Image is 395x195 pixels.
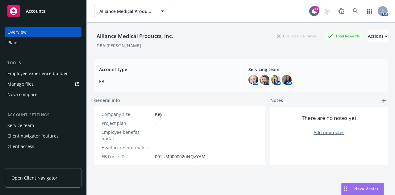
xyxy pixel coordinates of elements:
[5,142,81,151] a: Client access
[5,60,81,66] div: Tools
[155,132,156,139] span: -
[102,120,152,126] div: Project plan
[99,78,233,85] span: EB
[5,90,81,100] a: Nova compare
[324,32,363,40] div: Total Rewards
[99,8,153,15] span: Alliance Medical Products, Inc.
[7,69,68,78] div: Employee experience builder
[155,144,156,151] span: -
[155,120,156,126] span: -
[349,5,362,17] a: Search
[5,121,81,130] a: Service team
[26,9,45,14] span: Accounts
[7,131,59,141] div: Client navigator features
[354,186,379,191] span: Nova Assist
[5,27,81,37] a: Overview
[97,42,141,49] div: DBA: [PERSON_NAME]
[94,97,120,104] span: General info
[7,121,34,130] div: Service team
[102,144,152,151] div: Healthcare Informatics
[368,30,388,42] button: Actions
[102,129,152,142] div: Employee benefits portal
[248,66,383,73] span: Servicing team
[380,97,388,104] a: add
[155,111,162,117] span: Key
[102,111,152,117] div: Company size
[260,75,269,85] img: photo
[271,75,281,85] img: photo
[5,131,81,141] a: Client navigator features
[7,142,34,151] div: Client access
[5,79,81,89] a: Manage files
[5,69,81,78] a: Employee experience builder
[314,6,319,12] div: 71
[5,112,81,118] div: Account settings
[321,5,333,17] a: Start snowing
[102,153,152,160] div: EB Force ID
[7,79,34,89] div: Manage files
[270,97,283,104] span: Notes
[5,2,81,20] a: Accounts
[248,75,258,85] img: photo
[302,114,356,122] span: There are no notes yet
[314,129,344,136] a: Add new notes
[342,183,349,195] div: Drag to move
[282,75,292,85] img: photo
[94,32,176,40] div: Alliance Medical Products, Inc.
[341,183,384,195] button: Nova Assist
[155,153,206,160] span: 001UM000002uNQgYAM
[7,38,19,48] div: Plans
[7,90,37,100] div: Nova compare
[99,66,233,73] span: Account type
[7,27,27,37] div: Overview
[5,38,81,48] a: Plans
[11,175,57,181] span: Open Client Navigator
[274,32,319,40] div: Business Insurance
[364,5,376,17] a: Switch app
[335,5,347,17] a: Report a Bug
[94,5,171,17] button: Alliance Medical Products, Inc.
